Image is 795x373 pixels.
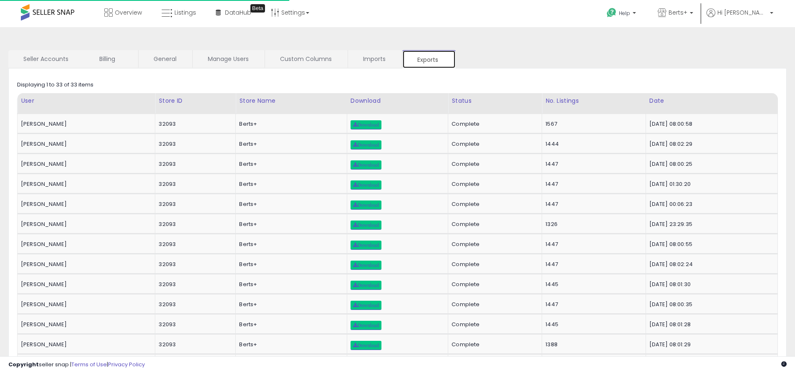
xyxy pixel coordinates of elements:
[21,301,149,308] div: [PERSON_NAME]
[21,140,149,148] div: [PERSON_NAME]
[239,241,340,248] div: Berts+
[649,180,771,188] div: [DATE] 01:30:20
[452,200,535,208] div: Complete
[545,120,639,128] div: 1567
[545,261,639,268] div: 1447
[139,50,192,68] a: General
[21,321,149,328] div: [PERSON_NAME]
[21,221,149,228] div: [PERSON_NAME]
[351,281,381,290] a: Download
[21,160,149,168] div: [PERSON_NAME]
[159,241,229,248] div: 32093
[353,323,379,328] span: Download
[159,221,229,228] div: 32093
[545,180,639,188] div: 1447
[84,50,137,68] a: Billing
[239,140,340,148] div: Berts+
[649,261,771,268] div: [DATE] 08:02:24
[649,341,771,348] div: [DATE] 08:01:29
[239,200,340,208] div: Berts+
[193,50,264,68] a: Manage Users
[649,321,771,328] div: [DATE] 08:01:28
[351,140,381,150] a: Download
[351,160,381,170] a: Download
[8,361,145,369] div: seller snap | |
[21,261,149,268] div: [PERSON_NAME]
[351,180,381,190] a: Download
[159,261,229,268] div: 32093
[452,96,538,105] div: Status
[452,341,535,348] div: Complete
[545,281,639,288] div: 1445
[159,180,229,188] div: 32093
[265,50,347,68] a: Custom Columns
[239,120,340,128] div: Berts+
[669,8,687,17] span: Berts+
[159,301,229,308] div: 32093
[353,303,379,308] span: Download
[159,140,229,148] div: 32093
[353,122,379,127] span: Download
[353,142,379,147] span: Download
[545,160,639,168] div: 1447
[452,140,535,148] div: Complete
[17,81,93,89] div: Displaying 1 to 33 of 33 items
[159,160,229,168] div: 32093
[21,341,149,348] div: [PERSON_NAME]
[452,180,535,188] div: Complete
[353,263,379,268] span: Download
[545,221,639,228] div: 1326
[545,301,639,308] div: 1447
[402,50,456,69] a: Exports
[649,281,771,288] div: [DATE] 08:01:30
[452,241,535,248] div: Complete
[159,341,229,348] div: 32093
[239,281,340,288] div: Berts+
[351,221,381,230] a: Download
[8,360,39,368] strong: Copyright
[239,341,340,348] div: Berts+
[545,140,639,148] div: 1444
[115,8,142,17] span: Overview
[600,1,644,27] a: Help
[351,261,381,270] a: Download
[21,120,149,128] div: [PERSON_NAME]
[353,223,379,228] span: Download
[351,120,381,129] a: Download
[239,96,343,105] div: Store Name
[71,360,107,368] a: Terms of Use
[239,321,340,328] div: Berts+
[452,120,535,128] div: Complete
[545,200,639,208] div: 1447
[351,200,381,210] a: Download
[353,343,379,348] span: Download
[452,261,535,268] div: Complete
[353,203,379,208] span: Download
[649,221,771,228] div: [DATE] 23:29:35
[239,221,340,228] div: Berts+
[108,360,145,368] a: Privacy Policy
[351,241,381,250] a: Download
[159,200,229,208] div: 32093
[159,321,229,328] div: 32093
[250,4,265,13] div: Tooltip anchor
[239,180,340,188] div: Berts+
[159,281,229,288] div: 32093
[225,8,251,17] span: DataHub
[353,162,379,167] span: Download
[649,301,771,308] div: [DATE] 08:00:35
[649,120,771,128] div: [DATE] 08:00:58
[21,180,149,188] div: [PERSON_NAME]
[351,341,381,350] a: Download
[21,200,149,208] div: [PERSON_NAME]
[174,8,196,17] span: Listings
[239,160,340,168] div: Berts+
[707,8,773,27] a: Hi [PERSON_NAME]
[239,301,340,308] div: Berts+
[348,50,401,68] a: Imports
[239,261,340,268] div: Berts+
[545,96,642,105] div: No. Listings
[351,301,381,310] a: Download
[21,241,149,248] div: [PERSON_NAME]
[545,241,639,248] div: 1447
